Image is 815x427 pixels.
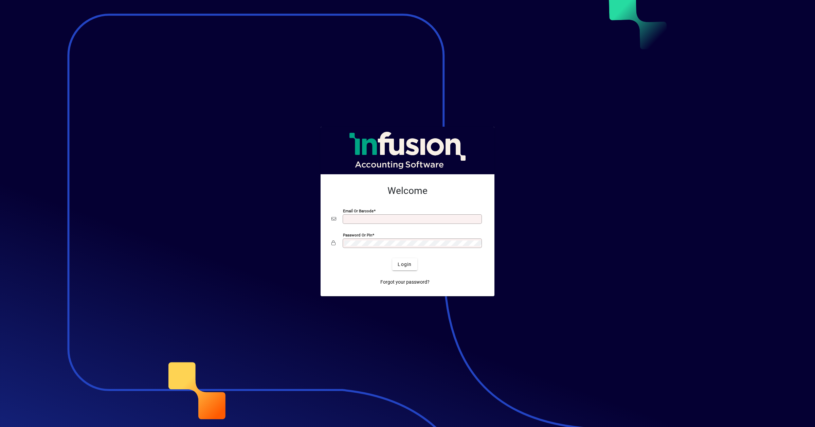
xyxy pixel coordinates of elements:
span: Login [398,261,412,268]
mat-label: Email or Barcode [343,209,374,213]
mat-label: Password or Pin [343,233,372,237]
span: Forgot your password? [380,279,430,286]
a: Forgot your password? [378,276,432,288]
h2: Welcome [331,185,484,197]
button: Login [392,258,417,270]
